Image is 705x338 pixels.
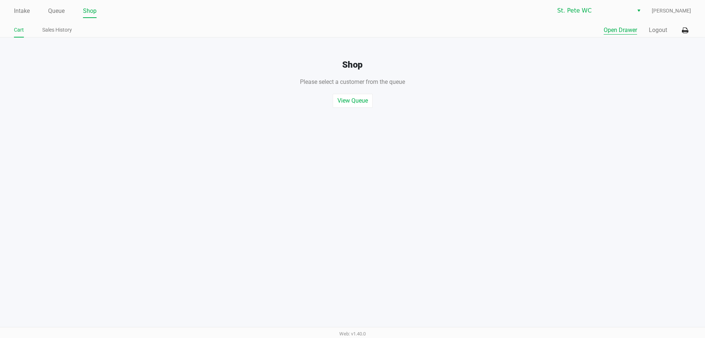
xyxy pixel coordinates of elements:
a: Cart [14,25,24,35]
a: Intake [14,6,30,16]
span: St. Pete WC [557,6,629,15]
a: Shop [83,6,97,16]
button: Open Drawer [604,26,637,35]
button: Logout [649,26,667,35]
button: View Queue [333,94,373,108]
a: Queue [48,6,65,16]
span: [PERSON_NAME] [652,7,691,15]
a: Sales History [42,25,72,35]
span: Please select a customer from the queue [300,78,405,85]
button: Select [633,4,644,17]
span: Web: v1.40.0 [339,331,366,337]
